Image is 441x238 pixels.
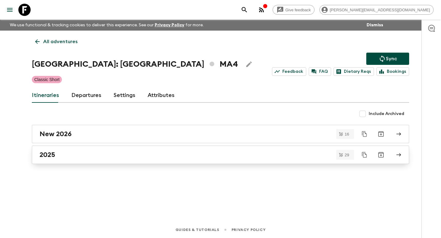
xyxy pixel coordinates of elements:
button: Duplicate [359,149,370,160]
p: Classic Short [34,76,59,83]
a: Privacy Policy [155,23,184,27]
span: 29 [341,153,353,157]
button: search adventures [238,4,251,16]
h2: 2025 [40,151,55,159]
h1: [GEOGRAPHIC_DATA]: [GEOGRAPHIC_DATA] MA4 [32,58,238,70]
h2: New 2026 [40,130,72,138]
a: Settings [114,88,135,103]
button: Archive [375,149,387,161]
a: Privacy Policy [232,226,266,233]
a: Give feedback [273,5,315,15]
button: menu [4,4,16,16]
a: Departures [71,88,101,103]
span: 16 [341,132,353,136]
a: Itineraries [32,88,59,103]
a: All adventures [32,35,81,48]
a: Feedback [272,67,306,76]
button: Sync adventure departures to the booking engine [366,53,409,65]
a: Attributes [148,88,175,103]
a: Dietary Reqs [334,67,374,76]
button: Dismiss [365,21,385,29]
div: [PERSON_NAME][EMAIL_ADDRESS][DOMAIN_NAME] [319,5,434,15]
p: All adventures [43,38,77,45]
button: Duplicate [359,128,370,139]
p: Sync [386,55,397,62]
a: Guides & Tutorials [175,226,219,233]
span: Give feedback [282,8,314,12]
a: New 2026 [32,125,409,143]
span: [PERSON_NAME][EMAIL_ADDRESS][DOMAIN_NAME] [326,8,433,12]
button: Archive [375,128,387,140]
p: We use functional & tracking cookies to deliver this experience. See our for more. [7,20,206,31]
span: Include Archived [369,111,404,117]
a: FAQ [309,67,331,76]
a: 2025 [32,146,409,164]
button: Edit Adventure Title [243,58,255,70]
a: Bookings [376,67,409,76]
